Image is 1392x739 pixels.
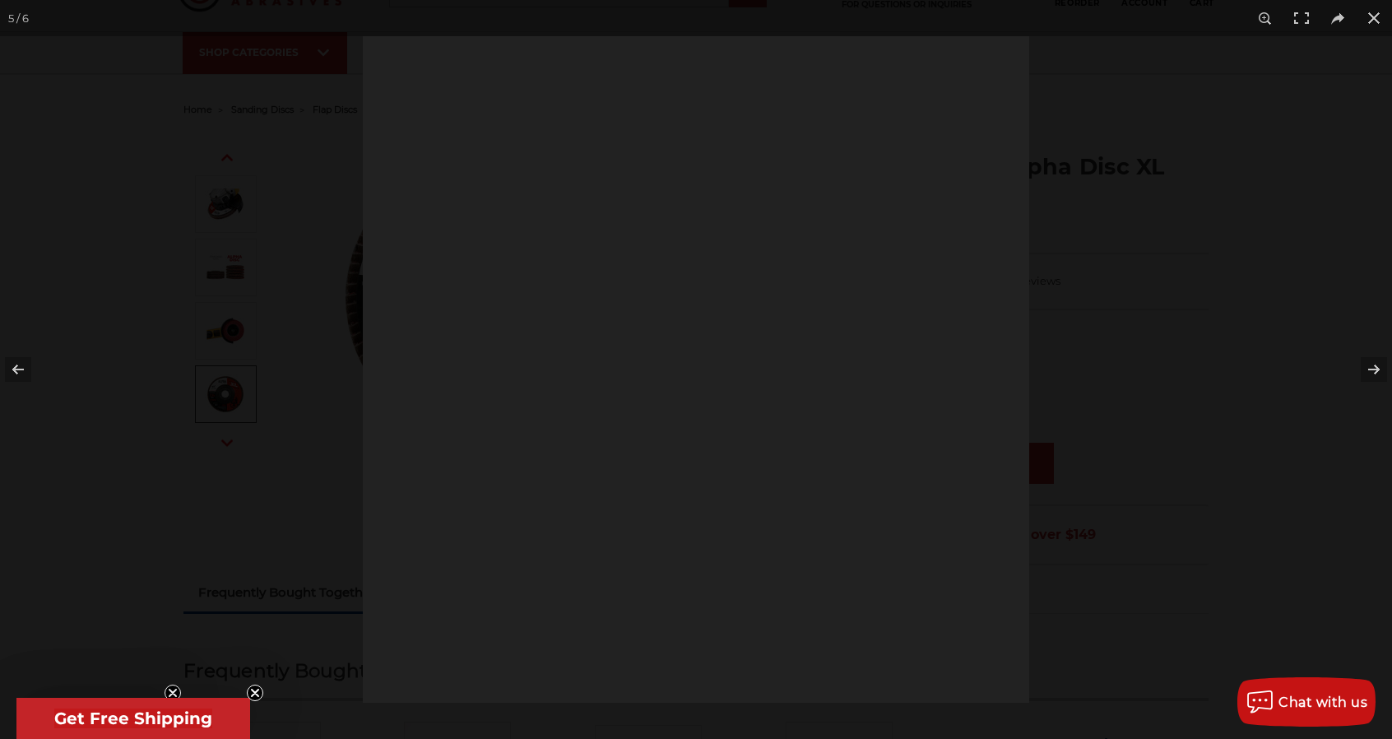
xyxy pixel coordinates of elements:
[16,698,250,739] div: Get Free ShippingClose teaser
[54,709,212,728] span: Get Free Shipping
[247,685,263,701] button: Close teaser
[1237,677,1376,727] button: Chat with us
[1334,328,1392,411] button: Next (arrow right)
[1278,695,1367,710] span: Chat with us
[165,685,181,701] button: Close teaser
